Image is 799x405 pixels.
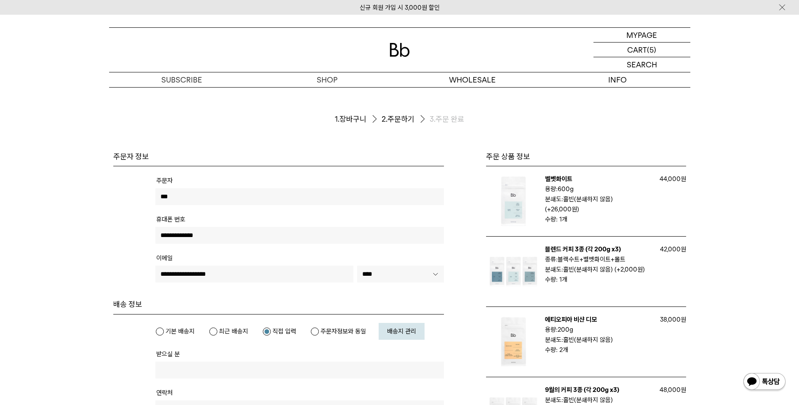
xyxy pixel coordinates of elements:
p: 용량: [545,325,648,335]
h3: 주문 상품 정보 [486,152,686,162]
b: 홀빈(분쇄하지 않음) [563,195,613,203]
a: MYPAGE [593,28,690,43]
b: 200g [558,326,573,333]
p: WHOLESALE [400,72,545,87]
span: 2. [382,114,387,124]
img: 로고 [390,43,410,57]
p: 종류: [545,254,648,264]
p: 수량: 1개 [545,214,652,224]
span: 주문자 [156,177,173,184]
p: 분쇄도: [545,395,648,405]
span: 연락처 [156,389,173,397]
b: 600g [558,185,574,193]
p: 38,000원 [652,314,686,325]
label: 주문자정보와 동일 [310,327,366,336]
a: 신규 회원 가입 시 3,000원 할인 [360,4,440,11]
img: 벨벳화이트 [486,174,541,229]
label: 기본 배송지 [155,327,195,336]
p: INFO [545,72,690,87]
p: 용량: [545,184,648,194]
h4: 주문자 정보 [113,152,444,162]
img: 에티오피아 비샨 디모 [486,314,541,369]
b: 홀빈(분쇄하지 않음) [563,396,613,404]
li: 장바구니 [335,112,382,126]
p: 수량: 2개 [545,345,652,355]
a: 벨벳화이트 [545,175,572,183]
span: 1. [335,114,339,124]
a: 9월의 커피 3종 (각 200g x3) [545,386,619,394]
img: 블렌드 커피 3종 (각 200g x3) [486,244,541,299]
span: 휴대폰 번호 [156,216,185,223]
a: CART (5) [593,43,690,57]
span: 배송지 관리 [387,328,416,335]
p: CART [627,43,647,57]
b: 블랙수트+벨벳화이트+몰트 [558,256,625,263]
p: 42,000원 [652,244,686,254]
p: SEARCH [627,57,657,72]
span: 3. [430,114,436,124]
li: 주문하기 [382,112,430,126]
a: SUBSCRIBE [109,72,254,87]
h4: 배송 정보 [113,299,444,309]
p: 48,000원 [652,385,686,395]
a: 배송지 관리 [379,323,425,340]
p: (5) [647,43,656,57]
a: 에티오피아 비샨 디모 [545,316,597,323]
p: 수량: 1개 [545,274,652,285]
a: 블렌드 커피 3종 (각 200g x3) [545,245,621,253]
span: 이메일 [156,254,173,262]
strong: (+2,000원) [615,266,645,273]
p: 44,000원 [652,174,686,184]
img: 카카오톡 채널 1:1 채팅 버튼 [743,372,786,392]
b: 홀빈(분쇄하지 않음) [563,336,613,344]
p: 분쇄도: [545,194,648,214]
a: SHOP [254,72,400,87]
strong: (+26,000원) [545,205,579,213]
li: 주문 완료 [430,114,464,124]
label: 최근 배송지 [209,327,248,336]
p: 분쇄도: [545,264,648,274]
span: 받으실 분 [156,350,180,358]
label: 직접 입력 [262,327,296,336]
b: 홀빈(분쇄하지 않음) [563,266,613,273]
p: MYPAGE [626,28,657,42]
p: 분쇄도: [545,335,648,345]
